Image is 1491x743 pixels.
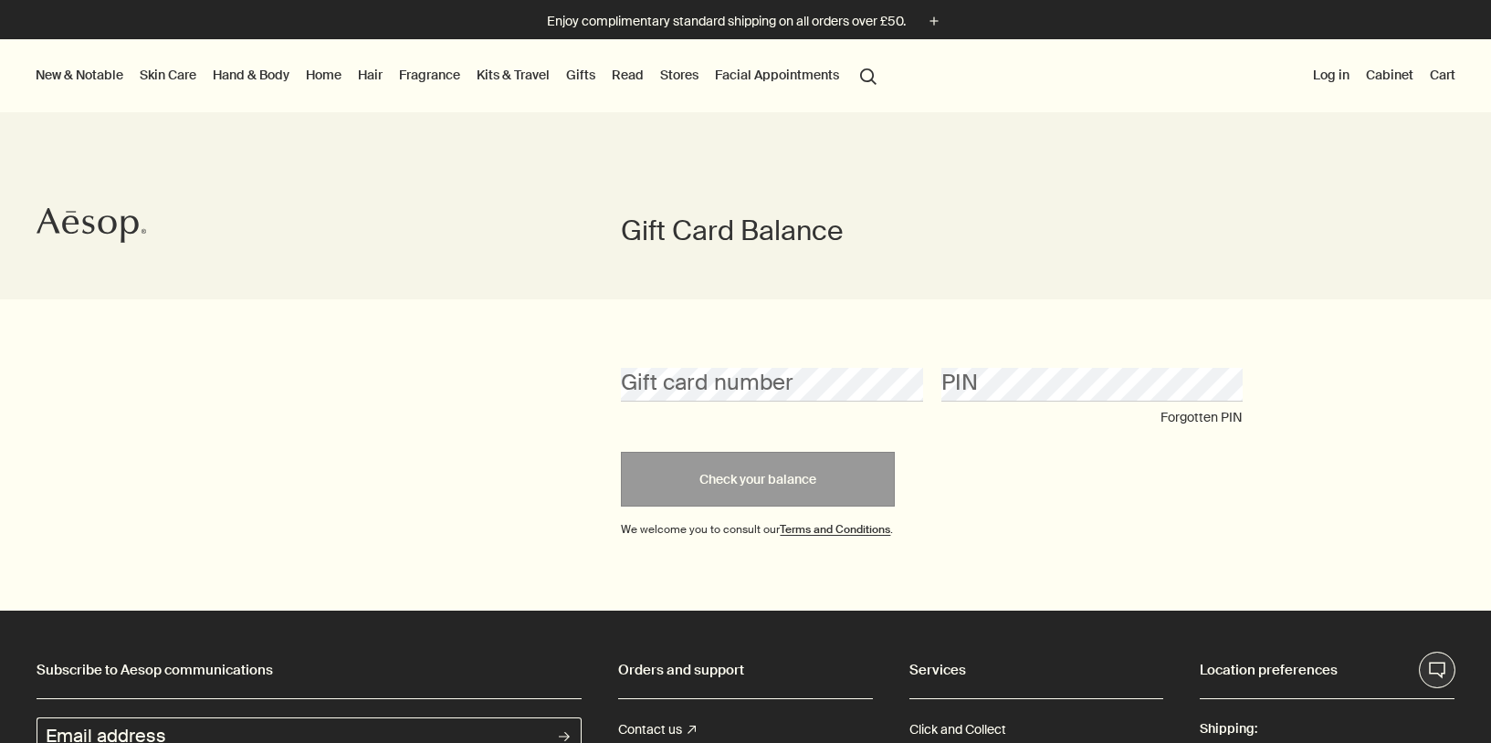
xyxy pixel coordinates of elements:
p: We welcome you to consult our . [621,521,1242,538]
a: Aesop [32,203,151,253]
h1: Gift Card Balance [621,213,843,249]
a: Cabinet [1362,63,1417,87]
a: Fragrance [395,63,464,87]
svg: Aesop [37,207,146,244]
h2: Services [909,656,1164,684]
a: Kits & Travel [473,63,553,87]
button: Log in [1309,63,1353,87]
nav: primary [32,39,885,112]
button: Open search [852,58,885,92]
button: Live Assistance [1419,652,1455,688]
a: Facial Appointments [711,63,843,87]
button: Stores [656,63,702,87]
button: Check your balance [621,452,895,507]
button: Enjoy complimentary standard shipping on all orders over £50. [547,11,944,32]
p: Enjoy complimentary standard shipping on all orders over £50. [547,12,906,31]
a: Terms and Conditions [780,522,890,537]
a: Gifts [562,63,599,87]
nav: supplementary [1309,39,1459,112]
button: New & Notable [32,63,127,87]
h2: Subscribe to Aesop communications [37,656,582,684]
h2: Orders and support [618,656,873,684]
a: Hair [354,63,386,87]
button: Cart [1426,63,1459,87]
a: Skin Care [136,63,200,87]
a: Hand & Body [209,63,293,87]
a: Home [302,63,345,87]
a: Read [608,63,647,87]
button: Forgotten PIN [1160,402,1243,434]
h2: Location preferences [1200,656,1454,684]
